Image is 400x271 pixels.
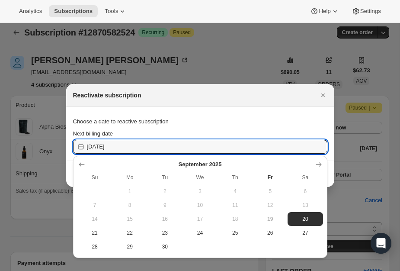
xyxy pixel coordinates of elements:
button: Thursday September 11 2025 [218,198,253,212]
button: Monday September 8 2025 [112,198,147,212]
span: Analytics [19,8,42,15]
span: 9 [151,202,179,209]
th: Friday [253,171,288,184]
button: Wednesday September 3 2025 [182,184,218,198]
span: 20 [291,216,319,223]
button: Wednesday September 24 2025 [182,226,218,240]
div: Open Intercom Messenger [371,233,391,254]
button: Friday September 12 2025 [253,198,288,212]
button: Subscriptions [49,5,98,17]
button: Monday September 1 2025 [112,184,147,198]
span: Sa [291,174,319,181]
span: 4 [221,188,249,195]
button: Friday September 5 2025 [253,184,288,198]
span: We [186,174,214,181]
button: Settings [346,5,386,17]
span: Su [81,174,109,181]
th: Thursday [218,171,253,184]
button: Tuesday September 16 2025 [147,212,182,226]
button: Sunday September 28 2025 [77,240,112,254]
span: 12 [256,202,284,209]
h2: Reactivate subscription [73,91,141,100]
button: Monday September 29 2025 [112,240,147,254]
span: 25 [221,229,249,236]
button: Thursday September 18 2025 [218,212,253,226]
span: 27 [291,229,319,236]
button: Saturday September 6 2025 [288,184,323,198]
span: 5 [256,188,284,195]
span: Mo [116,174,144,181]
span: 10 [186,202,214,209]
span: 8 [116,202,144,209]
span: Tu [151,174,179,181]
span: 3 [186,188,214,195]
span: 7 [81,202,109,209]
span: 30 [151,243,179,250]
span: Settings [360,8,381,15]
button: Sunday September 14 2025 [77,212,112,226]
span: Help [319,8,330,15]
button: Sunday September 7 2025 [77,198,112,212]
button: Tools [99,5,132,17]
button: Show next month, October 2025 [313,158,325,171]
button: Thursday September 4 2025 [218,184,253,198]
span: 16 [151,216,179,223]
span: 11 [221,202,249,209]
span: 15 [116,216,144,223]
span: 21 [81,229,109,236]
span: 23 [151,229,179,236]
button: Show previous month, August 2025 [76,158,88,171]
button: Analytics [14,5,47,17]
span: 14 [81,216,109,223]
button: Close [317,89,329,101]
button: Saturday September 27 2025 [288,226,323,240]
button: Saturday September 13 2025 [288,198,323,212]
button: Today Friday September 19 2025 [253,212,288,226]
button: Saturday September 20 2025 [288,212,323,226]
th: Monday [112,171,147,184]
span: 22 [116,229,144,236]
span: 6 [291,188,319,195]
th: Tuesday [147,171,182,184]
button: Thursday September 25 2025 [218,226,253,240]
th: Saturday [288,171,323,184]
span: Subscriptions [54,8,93,15]
span: 13 [291,202,319,209]
span: Next billing date [73,130,113,137]
button: Monday September 22 2025 [112,226,147,240]
th: Wednesday [182,171,218,184]
span: 26 [256,229,284,236]
button: Help [305,5,344,17]
span: Fr [256,174,284,181]
button: Wednesday September 17 2025 [182,212,218,226]
span: Th [221,174,249,181]
button: Monday September 15 2025 [112,212,147,226]
span: Tools [105,8,118,15]
button: Tuesday September 9 2025 [147,198,182,212]
span: 29 [116,243,144,250]
div: Choose a date to reactive subscription [73,114,327,129]
span: 24 [186,229,214,236]
span: 2 [151,188,179,195]
button: Friday September 26 2025 [253,226,288,240]
button: Tuesday September 2 2025 [147,184,182,198]
span: 28 [81,243,109,250]
span: 19 [256,216,284,223]
th: Sunday [77,171,112,184]
button: Wednesday September 10 2025 [182,198,218,212]
span: 18 [221,216,249,223]
button: Sunday September 21 2025 [77,226,112,240]
span: 1 [116,188,144,195]
button: Tuesday September 23 2025 [147,226,182,240]
span: 17 [186,216,214,223]
button: Tuesday September 30 2025 [147,240,182,254]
